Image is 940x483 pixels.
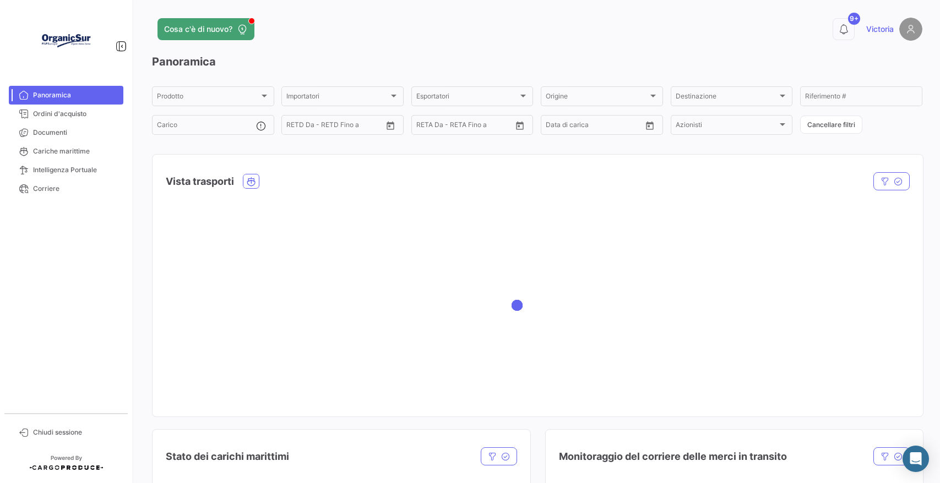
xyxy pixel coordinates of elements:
[295,123,341,130] input: Fino a
[559,449,787,464] h4: Monitoraggio del corriere delle merci in transito
[676,123,778,130] span: Azionisti
[166,174,234,189] h4: Vista trasporti
[9,142,123,161] a: Cariche marittime
[164,24,232,35] span: Cosa c'è di nuovo?
[9,123,123,142] a: Documenti
[157,18,254,40] button: Cosa c'è di nuovo?
[416,94,519,102] span: Esportatori
[33,427,119,437] span: Chiudi sessione
[546,123,547,130] input: Da
[9,105,123,123] a: Ordini d'acquisto
[152,54,922,69] h3: Panoramica
[39,13,94,68] img: Logo+OrganicSur.png
[166,449,289,464] h4: Stato dei carichi marittimi
[243,174,259,188] button: Ocean
[866,24,894,35] span: Victoria
[425,123,471,130] input: Fino a
[33,90,119,100] span: Panoramica
[546,94,648,102] span: Origine
[642,117,658,134] button: Open calendar
[9,179,123,198] a: Corriere
[676,94,778,102] span: Destinazione
[9,161,123,179] a: Intelligenza Portuale
[33,165,119,175] span: Intelligenza Portuale
[33,146,119,156] span: Cariche marittime
[555,123,600,130] input: Fino a
[286,94,389,102] span: Importatori
[157,94,259,102] span: Prodotto
[899,18,922,41] img: placeholder-user.png
[512,117,528,134] button: Open calendar
[33,128,119,138] span: Documenti
[903,446,929,472] div: Abrir Intercom Messenger
[416,123,417,130] input: Da
[286,123,287,130] input: Da
[382,117,399,134] button: Open calendar
[800,116,862,134] button: Cancellare filtri
[33,109,119,119] span: Ordini d'acquisto
[9,86,123,105] a: Panoramica
[33,184,119,194] span: Corriere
